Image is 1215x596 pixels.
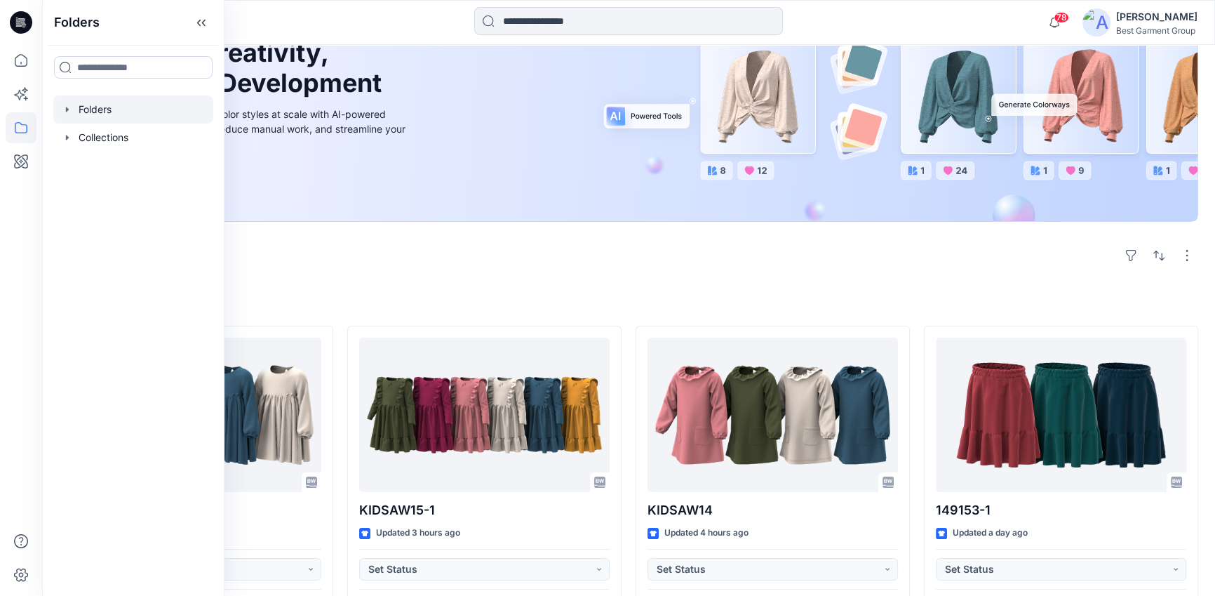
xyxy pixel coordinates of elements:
p: Updated a day ago [953,526,1028,541]
h1: Unleash Creativity, Speed Up Development [93,38,388,98]
img: avatar [1082,8,1110,37]
div: Best Garment Group [1116,25,1197,36]
a: KIDSAW15-1 [359,338,610,493]
div: [PERSON_NAME] [1116,8,1197,25]
p: KIDSAW14 [647,501,898,520]
h4: Styles [59,295,1198,312]
p: KIDSAW15-1 [359,501,610,520]
p: Updated 4 hours ago [664,526,749,541]
p: Updated 3 hours ago [376,526,460,541]
a: KIDSAW14 [647,338,898,493]
a: Discover more [93,168,409,196]
div: Explore ideas faster and recolor styles at scale with AI-powered tools that boost creativity, red... [93,107,409,151]
span: 78 [1054,12,1069,23]
p: 149153-1 [936,501,1186,520]
a: 149153-1 [936,338,1186,493]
